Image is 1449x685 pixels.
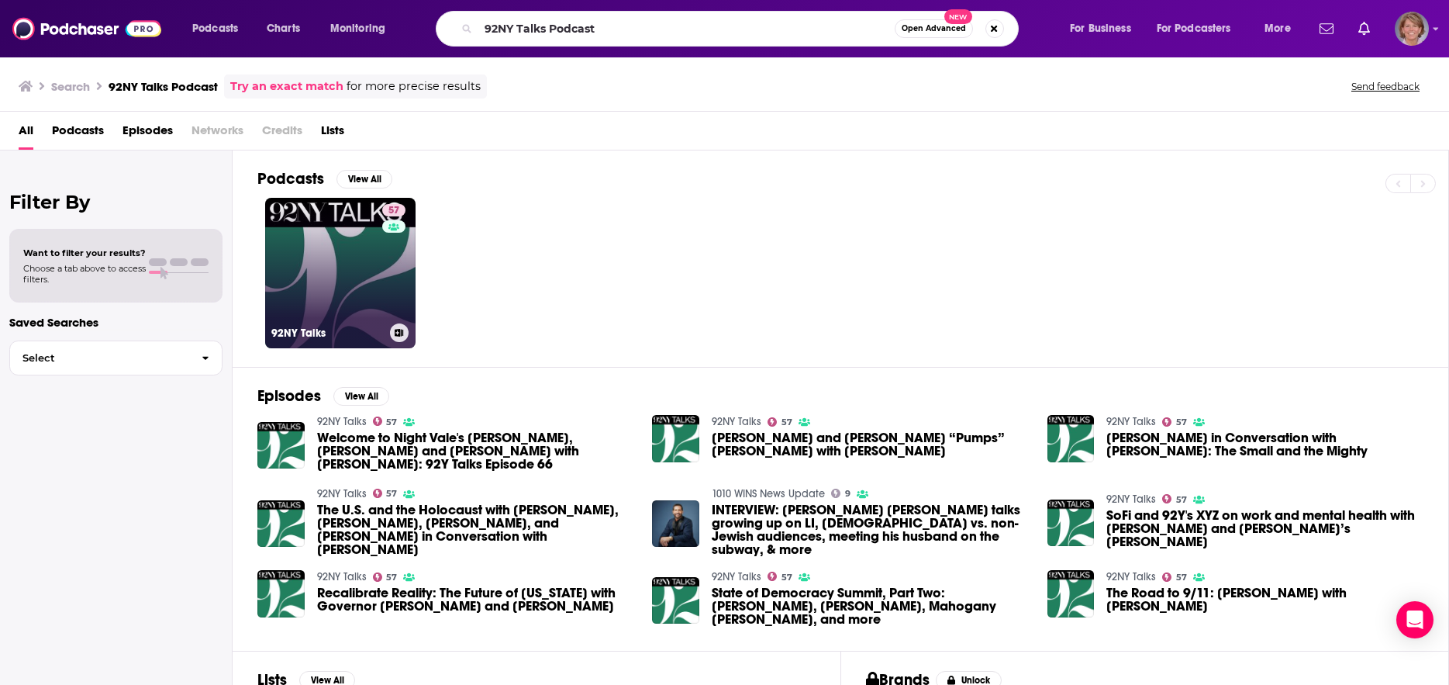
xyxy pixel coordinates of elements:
[373,417,398,426] a: 57
[781,419,792,426] span: 57
[319,16,405,41] button: open menu
[317,586,634,613] a: Recalibrate Reality: The Future of New York with Governor Andrew Cuomo and Scott Rechler
[23,247,146,258] span: Want to filter your results?
[1176,419,1187,426] span: 57
[712,431,1029,458] a: Jennifer Welch and Angie “Pumps” Sullivan with Don Lemon
[845,490,850,497] span: 9
[1176,574,1187,581] span: 57
[652,500,699,548] img: INTERVIEW: Modi Rosenfeld talks growing up on LI, Jewish vs. non-Jewish audiences, meeting his hu...
[1047,500,1095,547] img: SoFi and 92Y's XYZ on work and mental health with Dr. Jaclyn Lopez Witmer and SoFi’s Ashley Stahl
[181,16,258,41] button: open menu
[712,431,1029,458] span: [PERSON_NAME] and [PERSON_NAME] “Pumps” [PERSON_NAME] with [PERSON_NAME]
[1264,18,1291,40] span: More
[1352,16,1376,42] a: Show notifications dropdown
[944,9,972,24] span: New
[336,170,392,189] button: View All
[1147,16,1254,41] button: open menu
[1106,586,1423,613] a: The Road to 9/11: Jim O'Grady with Budd Mishkin
[262,118,302,150] span: Credits
[10,353,189,363] span: Select
[23,263,146,285] span: Choose a tab above to access filters.
[388,203,399,219] span: 57
[386,490,397,497] span: 57
[902,25,966,33] span: Open Advanced
[652,415,699,462] img: Jennifer Welch and Angie “Pumps” Sullivan with Don Lemon
[478,16,895,41] input: Search podcasts, credits, & more...
[257,386,389,406] a: EpisodesView All
[317,503,634,556] a: The U.S. and the Holocaust with Ken Burns, Lynn Novick, Sarah Botstein, and Daniel Mendelsohn in ...
[1106,431,1423,458] span: [PERSON_NAME] in Conversation with [PERSON_NAME]: The Small and the Mighty
[9,191,223,213] h2: Filter By
[1047,570,1095,618] img: The Road to 9/11: Jim O'Grady with Budd Mishkin
[1395,12,1429,46] img: User Profile
[1313,16,1340,42] a: Show notifications dropdown
[271,327,384,340] h3: 92NY Talks
[191,118,243,150] span: Networks
[122,118,173,150] span: Episodes
[317,487,367,500] a: 92NY Talks
[257,169,324,189] h2: Podcasts
[1347,80,1424,93] button: Send feedback
[333,387,389,406] button: View All
[450,11,1033,47] div: Search podcasts, credits, & more...
[265,198,416,348] a: 5792NY Talks
[386,574,397,581] span: 57
[1106,586,1423,613] span: The Road to 9/11: [PERSON_NAME] with [PERSON_NAME]
[1106,431,1423,458] a: Sharon McMahon in Conversation with Ken Burns: The Small and the Mighty
[1106,509,1423,548] span: SoFi and 92Y's XYZ on work and mental health with [PERSON_NAME] and [PERSON_NAME]’s [PERSON_NAME]
[9,341,223,375] button: Select
[52,118,104,150] a: Podcasts
[1395,12,1429,46] button: Show profile menu
[712,570,761,583] a: 92NY Talks
[1162,494,1187,503] a: 57
[19,118,33,150] a: All
[317,431,634,471] span: Welcome to Night Vale's [PERSON_NAME], [PERSON_NAME] and [PERSON_NAME] with [PERSON_NAME]: 92Y Ta...
[1070,18,1131,40] span: For Business
[257,570,305,618] img: Recalibrate Reality: The Future of New York with Governor Andrew Cuomo and Scott Rechler
[1396,601,1433,638] div: Open Intercom Messenger
[712,415,761,428] a: 92NY Talks
[768,417,792,427] a: 57
[373,489,398,498] a: 57
[230,78,343,95] a: Try an exact match
[1176,496,1187,503] span: 57
[1157,18,1231,40] span: For Podcasters
[382,204,405,216] a: 57
[317,431,634,471] a: Welcome to Night Vale's Joseph Fink, Jeffrey Cranor and Cecil Baldwin with Lev Grossman: 92Y Talk...
[781,574,792,581] span: 57
[768,572,792,581] a: 57
[321,118,344,150] a: Lists
[317,570,367,583] a: 92NY Talks
[317,586,634,613] span: Recalibrate Reality: The Future of [US_STATE] with Governor [PERSON_NAME] and [PERSON_NAME]
[347,78,481,95] span: for more precise results
[652,577,699,624] img: State of Democracy Summit, Part Two: Priya Parker, Jevin West, Mahogany L. Browne, and more
[1254,16,1310,41] button: open menu
[373,573,398,582] a: 57
[1047,415,1095,462] img: Sharon McMahon in Conversation with Ken Burns: The Small and the Mighty
[1162,573,1187,582] a: 57
[1106,509,1423,548] a: SoFi and 92Y's XYZ on work and mental health with Dr. Jaclyn Lopez Witmer and SoFi’s Ashley Stahl
[712,586,1029,626] a: State of Democracy Summit, Part Two: Priya Parker, Jevin West, Mahogany L. Browne, and more
[267,18,300,40] span: Charts
[9,315,223,330] p: Saved Searches
[12,14,161,43] img: Podchaser - Follow, Share and Rate Podcasts
[1106,415,1156,428] a: 92NY Talks
[712,503,1029,556] span: INTERVIEW: [PERSON_NAME] [PERSON_NAME] talks growing up on LI, [DEMOGRAPHIC_DATA] vs. non-Jewish ...
[257,500,305,548] img: The U.S. and the Holocaust with Ken Burns, Lynn Novick, Sarah Botstein, and Daniel Mendelsohn in ...
[192,18,238,40] span: Podcasts
[1106,493,1156,506] a: 92NY Talks
[257,422,305,469] img: Welcome to Night Vale's Joseph Fink, Jeffrey Cranor and Cecil Baldwin with Lev Grossman: 92Y Talk...
[1106,570,1156,583] a: 92NY Talks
